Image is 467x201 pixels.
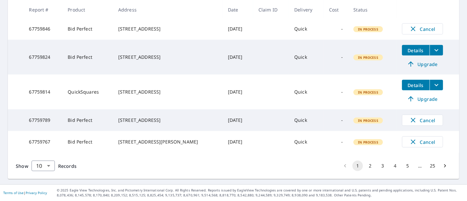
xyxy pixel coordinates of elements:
[406,82,426,88] span: Details
[62,75,113,109] td: QuickSquares
[223,40,253,75] td: [DATE]
[402,161,413,171] button: Go to page 5
[24,18,62,40] td: 67759846
[406,60,439,68] span: Upgrade
[26,190,47,195] a: Privacy Policy
[24,131,62,153] td: 67759767
[440,161,450,171] button: Go to next page
[339,161,451,171] nav: pagination navigation
[62,131,113,153] td: Bid Perfect
[62,40,113,75] td: Bid Perfect
[406,47,426,54] span: Details
[324,18,348,40] td: -
[3,191,47,195] p: |
[430,80,443,90] button: filesDropdownBtn-67759814
[402,115,443,126] button: Cancel
[118,89,217,95] div: [STREET_ADDRESS]
[24,75,62,109] td: 67759814
[223,109,253,131] td: [DATE]
[402,136,443,147] button: Cancel
[352,161,363,171] button: page 1
[415,163,425,169] div: …
[409,138,436,146] span: Cancel
[289,40,324,75] td: Quick
[16,163,28,169] span: Show
[289,75,324,109] td: Quick
[324,109,348,131] td: -
[24,109,62,131] td: 67759789
[223,131,253,153] td: [DATE]
[289,109,324,131] td: Quick
[24,40,62,75] td: 67759824
[354,118,382,123] span: In Process
[402,23,443,34] button: Cancel
[427,161,438,171] button: Go to page 25
[324,131,348,153] td: -
[223,18,253,40] td: [DATE]
[406,95,439,103] span: Upgrade
[62,109,113,131] td: Bid Perfect
[365,161,375,171] button: Go to page 2
[289,131,324,153] td: Quick
[390,161,400,171] button: Go to page 4
[354,90,382,95] span: In Process
[118,139,217,145] div: [STREET_ADDRESS][PERSON_NAME]
[118,26,217,32] div: [STREET_ADDRESS]
[409,25,436,33] span: Cancel
[57,188,464,198] p: © 2025 Eagle View Technologies, Inc. and Pictometry International Corp. All Rights Reserved. Repo...
[377,161,388,171] button: Go to page 3
[223,75,253,109] td: [DATE]
[402,80,430,90] button: detailsBtn-67759814
[324,40,348,75] td: -
[354,140,382,145] span: In Process
[402,94,443,104] a: Upgrade
[402,45,430,56] button: detailsBtn-67759824
[3,190,24,195] a: Terms of Use
[354,55,382,60] span: In Process
[354,27,382,32] span: In Process
[430,45,443,56] button: filesDropdownBtn-67759824
[324,75,348,109] td: -
[409,116,436,124] span: Cancel
[118,117,217,123] div: [STREET_ADDRESS]
[402,59,443,69] a: Upgrade
[32,161,55,171] div: Show 10 records
[289,18,324,40] td: Quick
[118,54,217,60] div: [STREET_ADDRESS]
[32,157,55,175] div: 10
[62,18,113,40] td: Bid Perfect
[58,163,77,169] span: Records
